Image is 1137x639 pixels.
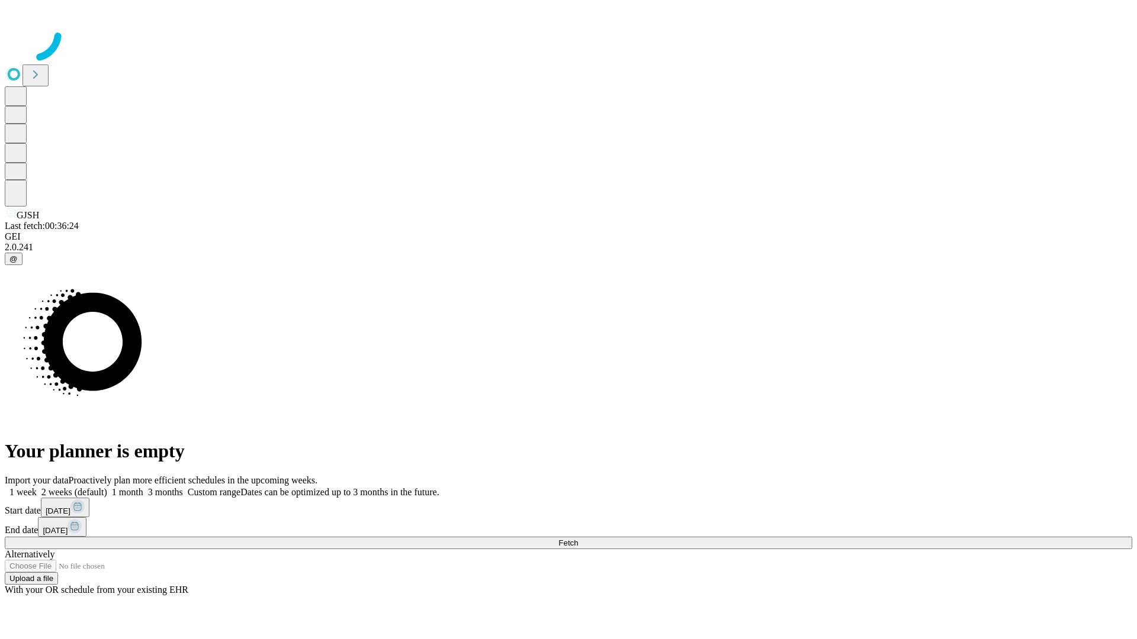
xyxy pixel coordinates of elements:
[5,537,1132,549] button: Fetch
[5,475,69,485] span: Import your data
[5,572,58,585] button: Upload a file
[38,517,86,537] button: [DATE]
[5,498,1132,517] div: Start date
[41,487,107,497] span: 2 weeks (default)
[17,210,39,220] span: GJSH
[5,440,1132,462] h1: Your planner is empty
[148,487,183,497] span: 3 months
[5,585,188,595] span: With your OR schedule from your existing EHR
[5,231,1132,242] div: GEI
[240,487,439,497] span: Dates can be optimized up to 3 months in the future.
[5,242,1132,253] div: 2.0.241
[5,253,23,265] button: @
[5,549,54,559] span: Alternatively
[41,498,89,517] button: [DATE]
[46,506,70,515] span: [DATE]
[188,487,240,497] span: Custom range
[112,487,143,497] span: 1 month
[5,221,79,231] span: Last fetch: 00:36:24
[9,254,18,263] span: @
[69,475,317,485] span: Proactively plan more efficient schedules in the upcoming weeks.
[558,538,578,547] span: Fetch
[43,526,68,535] span: [DATE]
[5,517,1132,537] div: End date
[9,487,37,497] span: 1 week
